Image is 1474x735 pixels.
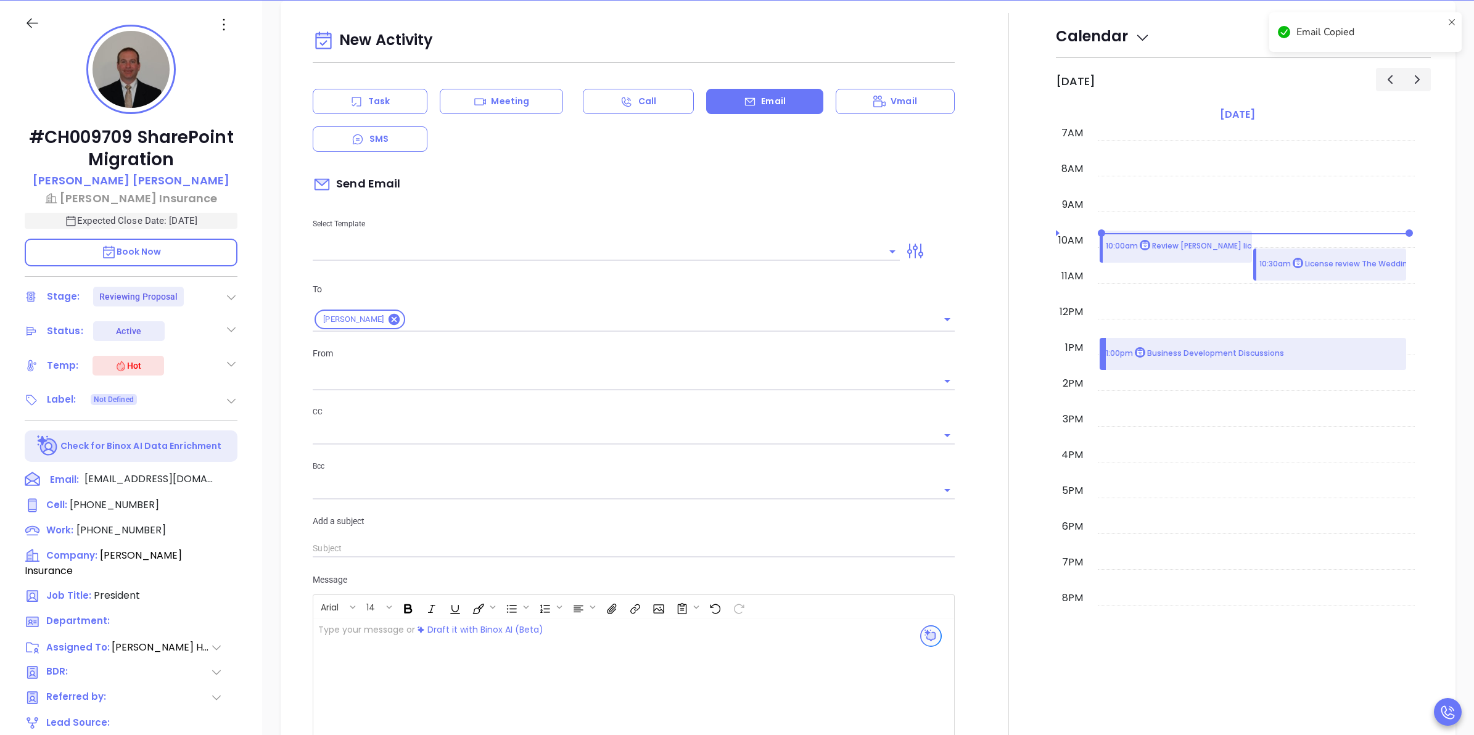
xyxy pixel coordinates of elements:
[1060,555,1085,570] div: 7pm
[491,95,529,108] p: Meeting
[313,514,954,528] p: Add a subject
[1060,197,1085,212] div: 9am
[1060,483,1085,498] div: 5pm
[1063,340,1085,355] div: 1pm
[727,596,749,617] span: Redo
[101,245,162,258] span: Book Now
[46,589,91,602] span: Job Title:
[500,596,532,617] span: Insert Unordered List
[25,548,182,578] span: [PERSON_NAME] Insurance
[466,596,498,617] span: Fill color or set the text color
[70,498,159,512] span: [PHONE_NUMBER]
[33,172,229,190] a: [PERSON_NAME] [PERSON_NAME]
[360,601,381,610] span: 14
[115,358,141,373] div: Hot
[112,640,210,655] span: [PERSON_NAME] Humber
[1403,68,1431,91] button: Next day
[46,665,110,680] span: BDR:
[360,596,395,617] span: Font size
[25,126,237,171] p: #CH009709 SharePoint Migration
[313,25,954,57] div: New Activity
[1056,233,1085,248] div: 10am
[94,393,134,406] span: Not Defined
[599,596,622,617] span: Insert Files
[313,347,954,360] p: From
[47,287,80,306] div: Stage:
[33,172,229,189] p: [PERSON_NAME] [PERSON_NAME]
[313,217,900,231] p: Select Template
[761,95,786,108] p: Email
[1060,412,1085,427] div: 3pm
[25,190,237,207] a: [PERSON_NAME] Insurance
[1106,240,1275,253] p: 10:00am Review [PERSON_NAME] licenses
[566,596,598,617] span: Align
[1059,448,1085,462] div: 4pm
[920,625,942,647] img: svg%3e
[1259,258,1455,271] p: 10:30am License review The Wedding salon pax8
[646,596,669,617] span: Insert Image
[47,356,79,375] div: Temp:
[99,287,178,306] div: Reviewing Proposal
[76,523,166,537] span: [PHONE_NUMBER]
[623,596,645,617] span: Insert link
[313,405,954,419] p: CC
[703,596,725,617] span: Undo
[418,626,424,633] img: svg%3e
[427,623,543,636] span: Draft it with Binox AI (Beta)
[1060,591,1085,606] div: 8pm
[46,641,110,655] span: Assigned To:
[315,596,348,617] button: Arial
[313,459,954,473] p: Bcc
[1296,25,1443,39] div: Email Copied
[360,596,384,617] button: 14
[1056,26,1150,46] span: Calendar
[1376,68,1404,91] button: Previous day
[939,482,956,499] button: Open
[1057,305,1085,319] div: 12pm
[670,596,702,617] span: Surveys
[313,170,400,199] span: Send Email
[638,95,656,108] p: Call
[939,427,956,444] button: Open
[47,390,76,409] div: Label:
[50,472,79,488] span: Email:
[37,435,59,457] img: Ai-Enrich-DaqCidB-.svg
[313,573,954,586] p: Message
[46,690,110,705] span: Referred by:
[419,596,442,617] span: Italic
[25,213,237,229] p: Expected Close Date: [DATE]
[46,498,67,511] span: Cell :
[891,95,917,108] p: Vmail
[313,540,954,558] input: Subject
[1056,75,1095,88] h2: [DATE]
[47,322,83,340] div: Status:
[84,472,214,487] span: [EMAIL_ADDRESS][DOMAIN_NAME]
[1217,106,1258,123] a: [DATE]
[533,596,565,617] span: Insert Ordered List
[93,31,170,108] img: profile-user
[116,321,141,341] div: Active
[939,372,956,390] button: Open
[316,314,391,325] span: [PERSON_NAME]
[46,549,97,562] span: Company:
[60,440,221,453] p: Check for Binox AI Data Enrichment
[1059,162,1085,176] div: 8am
[314,596,358,617] span: Font family
[315,310,405,329] div: [PERSON_NAME]
[315,601,345,610] span: Arial
[1060,376,1085,391] div: 2pm
[369,133,389,146] p: SMS
[396,596,418,617] span: Bold
[46,716,110,729] span: Lead Source:
[46,614,110,627] span: Department:
[313,282,954,296] p: To
[1060,519,1085,534] div: 6pm
[46,524,73,536] span: Work:
[443,596,465,617] span: Underline
[368,95,390,108] p: Task
[1059,126,1085,141] div: 7am
[1059,269,1085,284] div: 11am
[1106,347,1284,360] p: 1:00pm Business Development Discussions
[939,311,956,328] button: Open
